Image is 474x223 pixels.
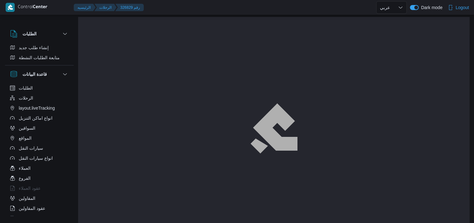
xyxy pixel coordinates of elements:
[7,93,71,103] button: الرحلات
[19,124,35,132] span: السواقين
[7,113,71,123] button: انواع اماكن التنزيل
[19,184,41,192] span: عقود العملاء
[19,205,45,212] span: عقود المقاولين
[19,104,55,112] span: layout.liveTracking
[10,70,69,78] button: قاعدة البيانات
[7,153,71,163] button: انواع سيارات النقل
[7,43,71,53] button: إنشاء طلب جديد
[19,54,60,61] span: متابعة الطلبات النشطة
[7,53,71,63] button: متابعة الطلبات النشطة
[19,164,31,172] span: العملاء
[446,1,472,14] button: Logout
[7,163,71,173] button: العملاء
[7,123,71,133] button: السواقين
[7,173,71,183] button: الفروع
[19,194,35,202] span: المقاولين
[19,154,53,162] span: انواع سيارات النقل
[19,114,52,122] span: انواع اماكن التنزيل
[19,144,43,152] span: سيارات النقل
[254,107,294,150] img: ILLA Logo
[19,94,33,102] span: الرحلات
[22,70,47,78] h3: قاعدة البيانات
[19,84,33,92] span: الطلبات
[456,4,469,11] span: Logout
[5,43,74,65] div: الطلبات
[7,143,71,153] button: سيارات النقل
[10,30,69,38] button: الطلبات
[19,44,49,51] span: إنشاء طلب جديد
[115,4,144,11] button: 326829 رقم
[7,203,71,213] button: عقود المقاولين
[5,83,74,219] div: قاعدة البيانات
[6,3,15,12] img: X8yXhbKr1z7QwAAAABJRU5ErkJggg==
[419,5,442,10] span: Dark mode
[19,134,32,142] span: المواقع
[7,193,71,203] button: المقاولين
[7,103,71,113] button: layout.liveTracking
[33,5,47,10] b: Center
[19,174,31,182] span: الفروع
[19,215,45,222] span: اجهزة التليفون
[22,30,37,38] h3: الطلبات
[94,4,117,11] button: الرحلات
[7,133,71,143] button: المواقع
[7,183,71,193] button: عقود العملاء
[74,4,96,11] button: الرئيسيه
[7,83,71,93] button: الطلبات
